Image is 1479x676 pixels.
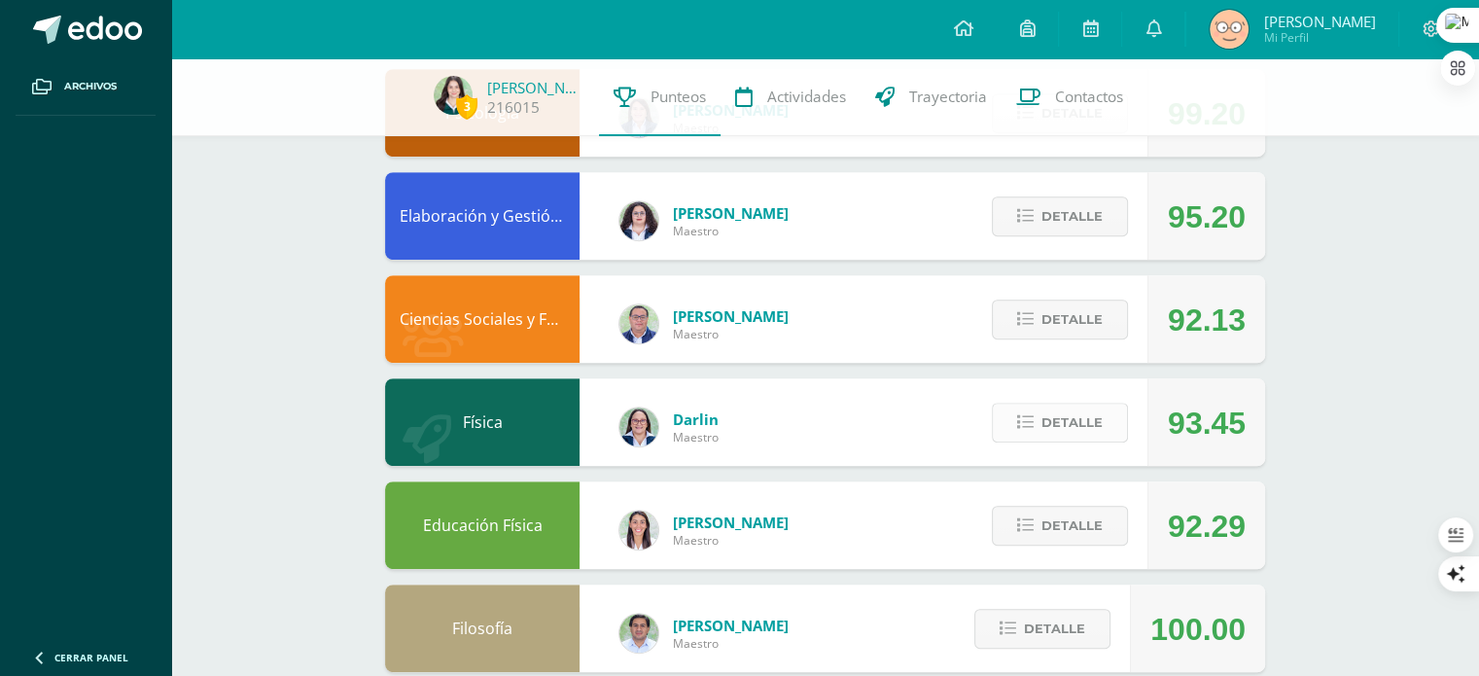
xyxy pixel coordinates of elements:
[1024,611,1085,647] span: Detalle
[767,87,846,107] span: Actividades
[619,408,658,446] img: 571966f00f586896050bf2f129d9ef0a.png
[992,300,1128,339] button: Detalle
[385,275,580,363] div: Ciencias Sociales y Formación Ciudadana 4
[673,429,719,445] span: Maestro
[1168,482,1246,570] div: 92.29
[487,78,584,97] a: [PERSON_NAME]
[619,511,658,550] img: 68dbb99899dc55733cac1a14d9d2f825.png
[673,203,789,223] span: [PERSON_NAME]
[16,58,156,116] a: Archivos
[1041,508,1103,544] span: Detalle
[1041,302,1103,338] span: Detalle
[651,87,706,107] span: Punteos
[992,196,1128,236] button: Detalle
[385,378,580,466] div: Física
[1263,12,1375,31] span: [PERSON_NAME]
[64,79,117,94] span: Archivos
[1168,276,1246,364] div: 92.13
[599,58,721,136] a: Punteos
[385,172,580,260] div: Elaboración y Gestión de Proyectos
[992,506,1128,546] button: Detalle
[673,616,789,635] span: [PERSON_NAME]
[673,306,789,326] span: [PERSON_NAME]
[974,609,1110,649] button: Detalle
[619,201,658,240] img: ba02aa29de7e60e5f6614f4096ff8928.png
[487,97,540,118] a: 216015
[673,326,789,342] span: Maestro
[619,614,658,653] img: f767cae2d037801592f2ba1a5db71a2a.png
[721,58,861,136] a: Actividades
[909,87,987,107] span: Trayectoria
[1263,29,1375,46] span: Mi Perfil
[673,409,719,429] span: Darlin
[1002,58,1138,136] a: Contactos
[54,651,128,664] span: Cerrar panel
[1168,173,1246,261] div: 95.20
[434,76,473,115] img: a8c8a8afd4935d5c74b7f82ac1e75ad7.png
[1168,379,1246,467] div: 93.45
[385,481,580,569] div: Educación Física
[456,94,477,119] span: 3
[1055,87,1123,107] span: Contactos
[673,635,789,652] span: Maestro
[1150,586,1246,673] div: 100.00
[1210,10,1249,49] img: 1a8e710f44a0a7f643d7a96b21ec3aa4.png
[673,513,789,532] span: [PERSON_NAME]
[1041,198,1103,234] span: Detalle
[861,58,1002,136] a: Trayectoria
[619,304,658,343] img: c1c1b07ef08c5b34f56a5eb7b3c08b85.png
[992,403,1128,443] button: Detalle
[673,532,789,549] span: Maestro
[385,585,580,672] div: Filosofía
[673,223,789,239] span: Maestro
[1041,405,1103,441] span: Detalle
